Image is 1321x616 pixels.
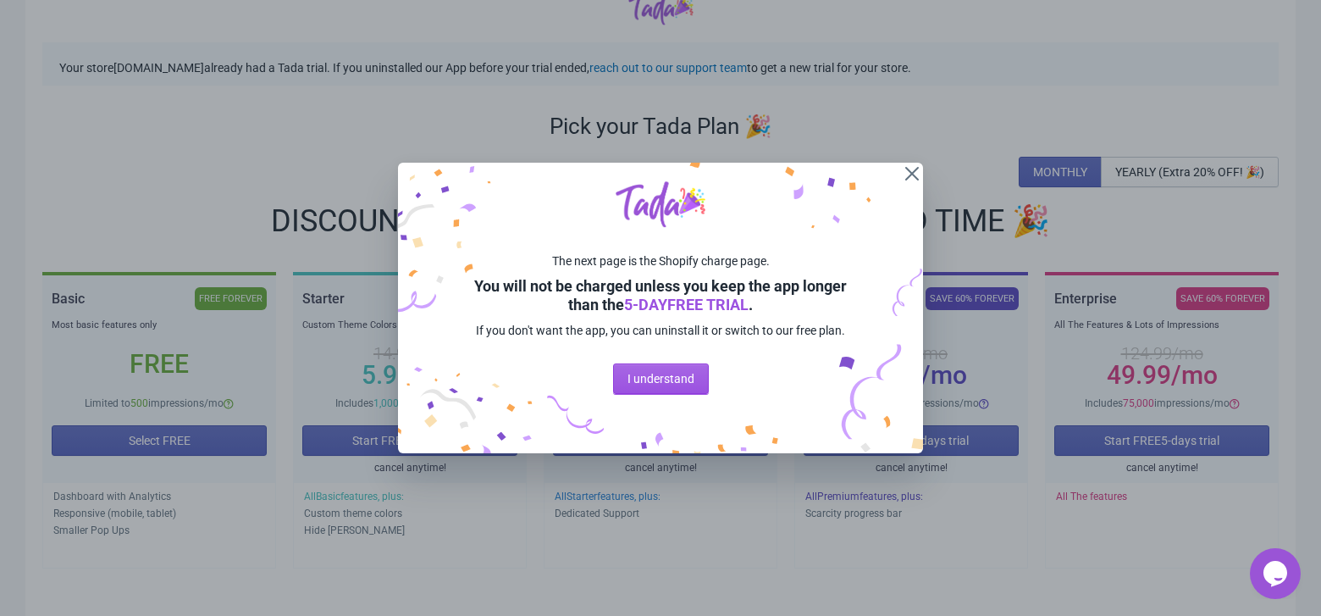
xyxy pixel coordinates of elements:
[624,296,667,314] nobr: 5 -day
[542,395,779,453] img: confetti-middle-bottom.svg
[476,323,845,338] p: If you don't want the app, you can uninstall it or switch to our free plan.
[552,253,770,269] p: The next page is the Shopify charge page.
[613,363,709,394] button: I understand
[1250,548,1304,599] iframe: chat widget
[838,337,923,453] img: confetti-right-bottom.svg
[616,180,705,228] img: tada-big-logo.png
[398,163,491,331] img: confetti-left-top.svg
[686,163,923,319] img: confetti-right-top.svg
[897,158,927,189] button: Close
[398,365,533,453] img: confetti-left-bottom.svg
[469,277,852,314] p: You will not be charged unless you keep the app longer than the .
[627,372,694,386] span: I understand
[624,296,749,314] span: free trial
